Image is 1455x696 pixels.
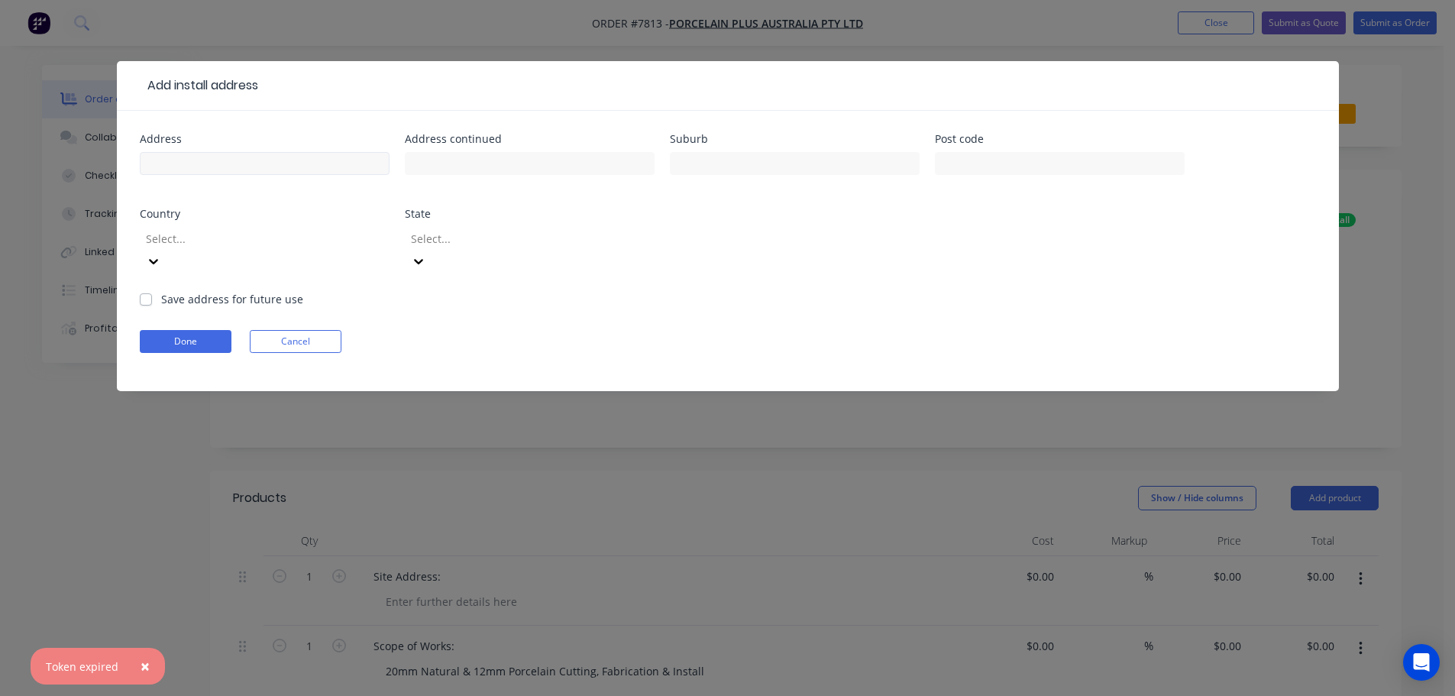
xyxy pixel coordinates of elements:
div: State [405,209,655,219]
button: Cancel [250,330,341,353]
span: × [141,656,150,677]
div: Open Intercom Messenger [1403,644,1440,681]
div: Address continued [405,134,655,144]
div: Token expired [46,659,118,675]
div: Add install address [140,76,258,95]
div: Suburb [670,134,920,144]
button: Done [140,330,231,353]
div: Country [140,209,390,219]
div: Post code [935,134,1185,144]
button: Close [125,648,165,685]
div: Address [140,134,390,144]
label: Save address for future use [161,291,303,307]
